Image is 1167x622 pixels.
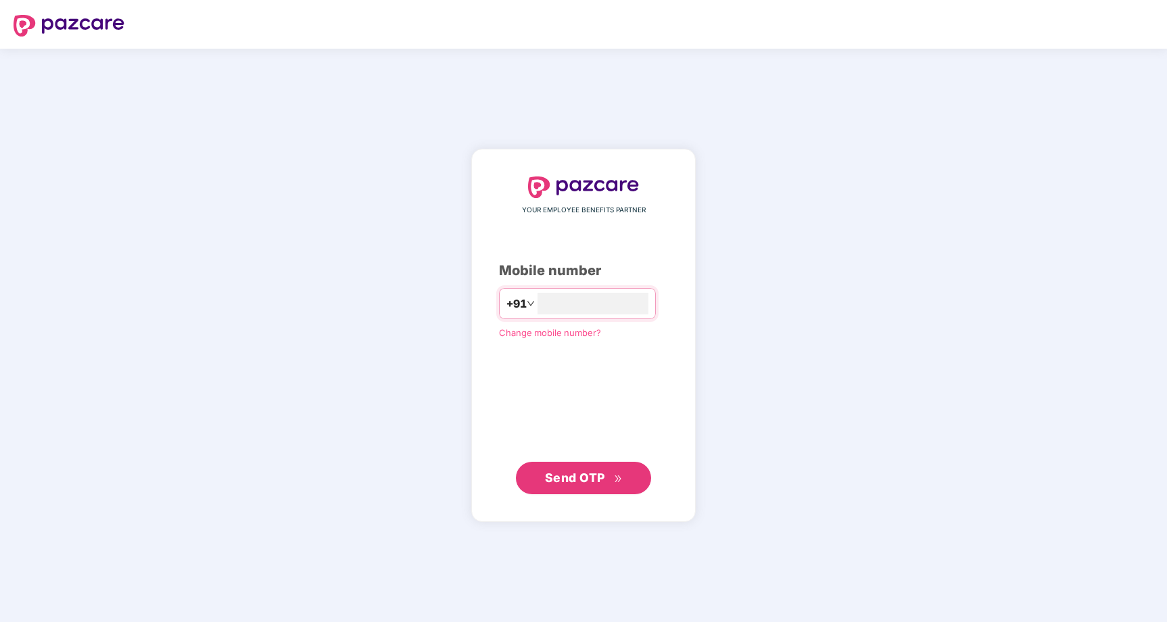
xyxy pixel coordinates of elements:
[614,475,623,483] span: double-right
[545,471,605,485] span: Send OTP
[499,260,668,281] div: Mobile number
[506,295,527,312] span: +91
[527,300,535,308] span: down
[14,15,124,37] img: logo
[499,327,601,338] a: Change mobile number?
[528,176,639,198] img: logo
[516,462,651,494] button: Send OTPdouble-right
[522,205,646,216] span: YOUR EMPLOYEE BENEFITS PARTNER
